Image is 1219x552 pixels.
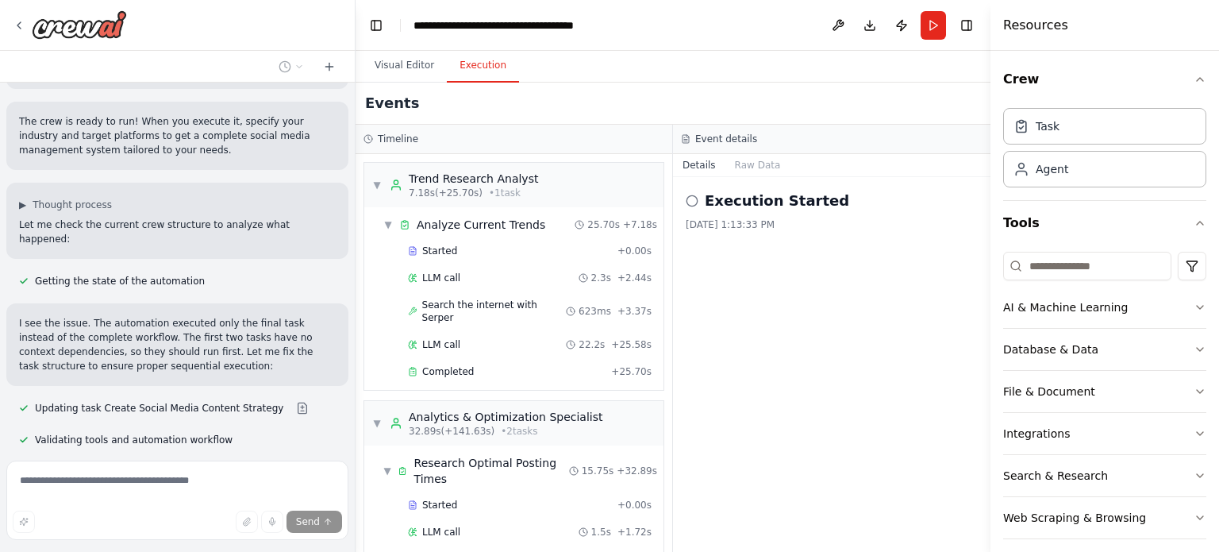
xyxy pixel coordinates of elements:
[372,417,382,430] span: ▼
[422,272,460,284] span: LLM call
[261,511,283,533] button: Click to speak your automation idea
[1003,16,1068,35] h4: Resources
[617,272,652,284] span: + 2.44s
[35,275,205,288] span: Getting the state of the automation
[1003,497,1206,538] button: Web Scraping & Browsing
[409,425,494,438] span: 32.89s (+141.63s)
[579,305,611,318] span: 623ms
[362,49,447,83] button: Visual Editor
[317,57,342,76] button: Start a new chat
[1003,201,1206,245] button: Tools
[365,92,419,114] h2: Events
[579,338,605,351] span: 22.2s
[501,425,537,438] span: • 2 task s
[617,245,652,257] span: + 0.00s
[1003,102,1206,200] div: Crew
[1036,161,1068,177] div: Agent
[1003,455,1206,496] button: Search & Research
[591,272,611,284] span: 2.3s
[686,218,978,231] div: [DATE] 1:13:33 PM
[617,526,652,538] span: + 1.72s
[286,511,342,533] button: Send
[623,218,657,231] span: + 7.18s
[1003,329,1206,370] button: Database & Data
[1003,468,1108,484] div: Search & Research
[611,365,652,378] span: + 25.70s
[296,515,320,528] span: Send
[1003,299,1128,315] div: AI & Machine Learning
[378,133,418,145] h3: Timeline
[1003,426,1070,442] div: Integrations
[695,133,757,145] h3: Event details
[591,526,611,538] span: 1.5s
[272,57,310,76] button: Switch to previous chat
[611,338,652,351] span: + 25.58s
[582,465,614,477] span: 15.75s
[417,217,545,233] span: Analyze Current Trends
[1003,287,1206,328] button: AI & Machine Learning
[422,338,460,351] span: LLM call
[409,409,603,425] div: Analytics & Optimization Specialist
[422,365,474,378] span: Completed
[35,434,233,446] span: Validating tools and automation workflow
[673,154,725,176] button: Details
[13,511,35,533] button: Improve this prompt
[617,465,657,477] span: + 32.89s
[447,49,519,83] button: Execution
[372,179,382,191] span: ▼
[489,187,521,199] span: • 1 task
[409,171,538,187] div: Trend Research Analyst
[19,199,26,211] span: ▶
[19,218,336,246] p: Let me check the current crew structure to analyze what happened:
[365,14,387,37] button: Hide left sidebar
[705,190,849,212] h2: Execution Started
[19,114,336,157] p: The crew is ready to run! When you execute it, specify your industry and target platforms to get ...
[409,187,483,199] span: 7.18s (+25.70s)
[956,14,978,37] button: Hide right sidebar
[422,526,460,538] span: LLM call
[1003,510,1146,526] div: Web Scraping & Browsing
[422,245,457,257] span: Started
[1003,342,1098,357] div: Database & Data
[422,499,457,511] span: Started
[414,455,569,487] span: Research Optimal Posting Times
[383,465,391,477] span: ▼
[1003,57,1206,102] button: Crew
[1036,118,1059,134] div: Task
[19,316,336,373] p: I see the issue. The automation executed only the final task instead of the complete workflow. Th...
[617,499,652,511] span: + 0.00s
[1003,413,1206,454] button: Integrations
[383,218,393,231] span: ▼
[32,10,127,39] img: Logo
[413,17,592,33] nav: breadcrumb
[617,305,652,318] span: + 3.37s
[19,199,112,211] button: ▶Thought process
[422,299,567,324] span: Search the internet with Serper
[1003,384,1095,400] div: File & Document
[33,199,112,211] span: Thought process
[725,154,790,176] button: Raw Data
[35,402,283,415] span: Updating task Create Social Media Content Strategy
[1003,371,1206,412] button: File & Document
[587,218,620,231] span: 25.70s
[236,511,258,533] button: Upload files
